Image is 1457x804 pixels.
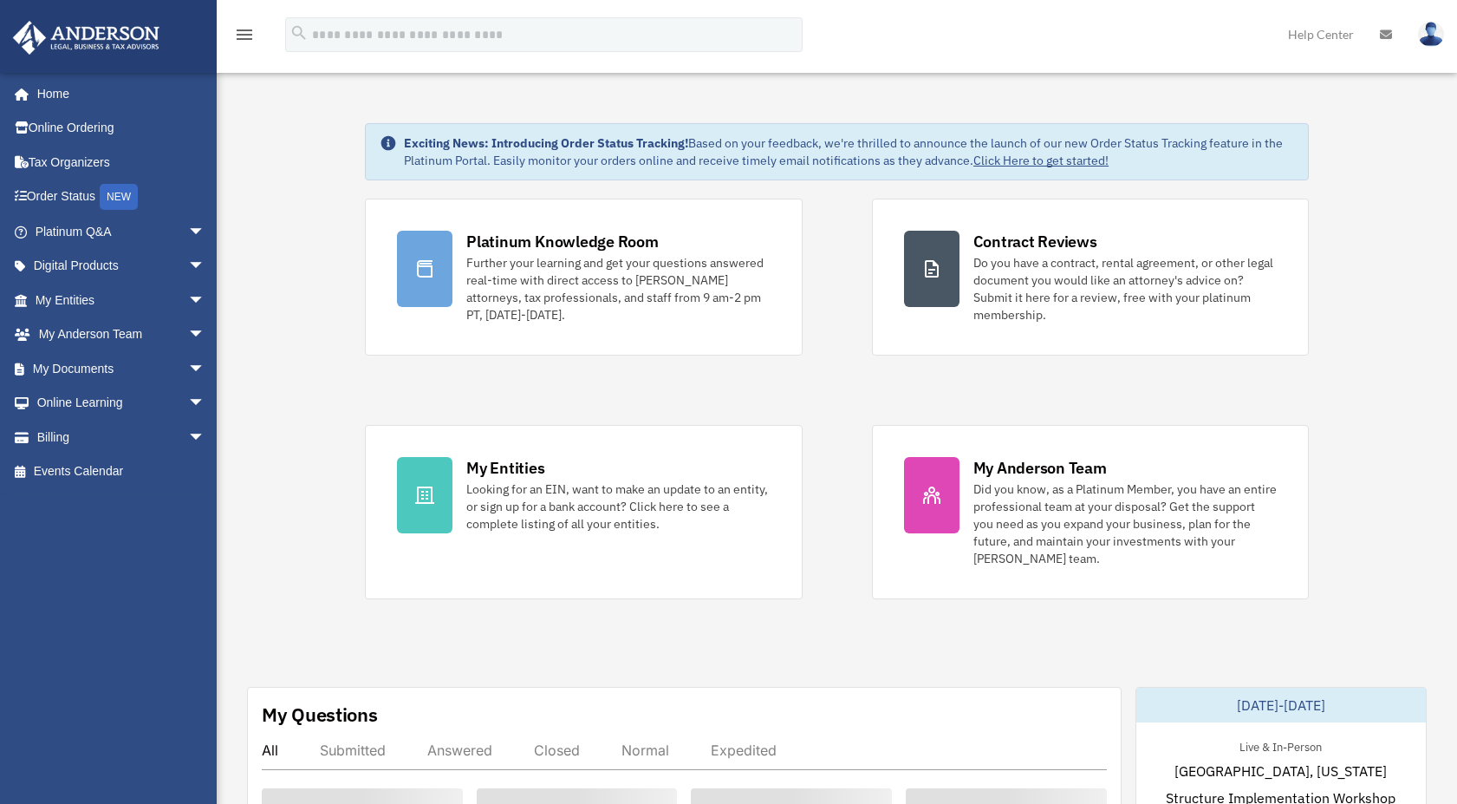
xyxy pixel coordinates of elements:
[12,111,231,146] a: Online Ordering
[404,134,1294,169] div: Based on your feedback, we're thrilled to announce the launch of our new Order Status Tracking fe...
[1174,761,1387,781] span: [GEOGRAPHIC_DATA], [US_STATE]
[711,742,777,759] div: Expedited
[12,145,231,180] a: Tax Organizers
[188,351,223,387] span: arrow_drop_down
[12,180,231,215] a: Order StatusNEW
[1226,736,1336,755] div: Live & In-Person
[621,742,669,759] div: Normal
[262,742,278,759] div: All
[188,386,223,422] span: arrow_drop_down
[973,231,1097,252] div: Contract Reviews
[12,76,223,111] a: Home
[427,742,492,759] div: Answered
[188,214,223,250] span: arrow_drop_down
[12,317,231,352] a: My Anderson Teamarrow_drop_down
[466,231,659,252] div: Platinum Knowledge Room
[188,317,223,353] span: arrow_drop_down
[234,30,255,45] a: menu
[872,199,1309,356] a: Contract Reviews Do you have a contract, rental agreement, or other legal document you would like...
[365,425,802,599] a: My Entities Looking for an EIN, want to make an update to an entity, or sign up for a bank accoun...
[12,386,231,421] a: Online Learningarrow_drop_down
[12,283,231,317] a: My Entitiesarrow_drop_down
[466,480,770,533] div: Looking for an EIN, want to make an update to an entity, or sign up for a bank account? Click her...
[12,249,231,284] a: Digital Productsarrow_drop_down
[12,454,231,489] a: Events Calendar
[973,457,1107,479] div: My Anderson Team
[100,184,138,210] div: NEW
[188,249,223,284] span: arrow_drop_down
[404,135,688,151] strong: Exciting News: Introducing Order Status Tracking!
[466,457,544,479] div: My Entities
[12,420,231,454] a: Billingarrow_drop_down
[365,199,802,356] a: Platinum Knowledge Room Further your learning and get your questions answered real-time with dire...
[12,214,231,249] a: Platinum Q&Aarrow_drop_down
[188,420,223,455] span: arrow_drop_down
[262,702,378,728] div: My Questions
[1136,688,1426,722] div: [DATE]-[DATE]
[973,153,1109,168] a: Click Here to get started!
[234,24,255,45] i: menu
[8,21,165,55] img: Anderson Advisors Platinum Portal
[12,351,231,386] a: My Documentsarrow_drop_down
[1418,22,1444,47] img: User Pic
[973,480,1277,567] div: Did you know, as a Platinum Member, you have an entire professional team at your disposal? Get th...
[188,283,223,318] span: arrow_drop_down
[872,425,1309,599] a: My Anderson Team Did you know, as a Platinum Member, you have an entire professional team at your...
[973,254,1277,324] div: Do you have a contract, rental agreement, or other legal document you would like an attorney's ad...
[289,23,309,42] i: search
[466,254,770,324] div: Further your learning and get your questions answered real-time with direct access to [PERSON_NAM...
[320,742,386,759] div: Submitted
[534,742,580,759] div: Closed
